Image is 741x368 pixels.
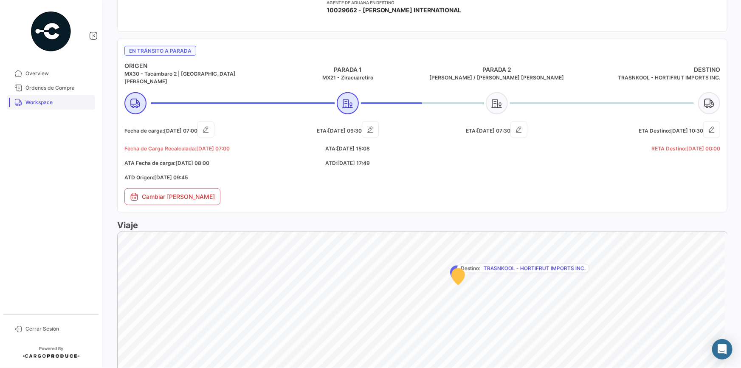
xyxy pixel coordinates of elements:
[571,121,720,138] h5: ETA Destino:
[450,266,464,283] div: Map marker
[124,62,273,70] h4: ORIGEN
[273,121,423,138] h5: ETA:
[124,46,196,56] span: En tránsito a Parada
[484,265,586,272] span: TRASNKOOL - HORTIFRUT IMPORTS INC.
[337,145,370,152] span: [DATE] 15:08
[124,188,220,205] button: Cambiar [PERSON_NAME]
[273,159,423,167] h5: ATD:
[25,325,92,333] span: Cerrar Sesión
[196,145,230,152] span: [DATE] 07:00
[423,74,572,82] h5: [PERSON_NAME] / [PERSON_NAME] [PERSON_NAME]
[154,174,188,181] span: [DATE] 09:45
[124,159,273,167] h5: ATA Fecha de carga:
[124,174,273,181] h5: ATD Origen:
[273,65,423,74] h4: PARADA 1
[423,65,572,74] h4: PARADA 2
[30,10,72,53] img: powered-by.png
[124,121,273,138] h5: Fecha de carga:
[327,6,462,14] span: 10029662 - [PERSON_NAME] INTERNATIONAL
[670,127,703,134] span: [DATE] 10:30
[124,145,273,153] h5: Fecha de Carga Recalculada:
[25,70,92,77] span: Overview
[164,127,197,134] span: [DATE] 07:00
[461,265,480,272] span: Destino:
[273,145,423,153] h5: ATA:
[117,219,727,231] h3: Viaje
[423,121,572,138] h5: ETA:
[273,74,423,82] h5: MX21 - Ziracuaretiro
[571,145,720,153] h5: RETA Destino:
[25,84,92,92] span: Órdenes de Compra
[7,95,95,110] a: Workspace
[25,99,92,106] span: Workspace
[7,81,95,95] a: Órdenes de Compra
[712,339,733,360] div: Abrir Intercom Messenger
[451,268,465,285] div: Map marker
[338,160,370,166] span: [DATE] 17:49
[686,145,720,152] span: [DATE] 00:00
[477,127,510,134] span: [DATE] 07:30
[571,65,720,74] h4: DESTINO
[124,70,273,85] h5: MX30 - Tacámbaro 2 | [GEOGRAPHIC_DATA][PERSON_NAME]
[175,160,209,166] span: [DATE] 08:00
[7,66,95,81] a: Overview
[571,74,720,82] h5: TRASNKOOL - HORTIFRUT IMPORTS INC.
[328,127,362,134] span: [DATE] 09:30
